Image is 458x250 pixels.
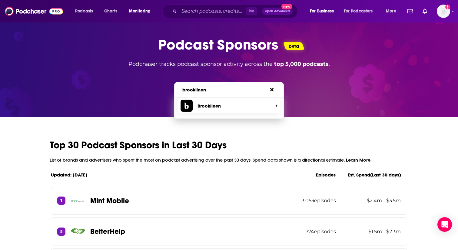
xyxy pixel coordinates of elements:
[437,5,450,18] span: Logged in as KevinZ
[289,43,299,49] p: beta
[60,229,63,235] p: 2
[119,61,340,67] p: Podchaser tracks podcast sponsor activity across the .
[104,7,117,15] span: Charts
[386,7,396,15] span: More
[158,36,278,53] p: Podcast Sponsors
[310,7,334,15] span: For Business
[51,172,304,178] p: Updated: [DATE]
[437,217,452,232] div: Open Intercom Messenger
[125,6,158,16] button: open menu
[420,6,430,16] a: Show notifications dropdown
[179,6,246,16] input: Search podcasts, credits, & more...
[51,185,407,215] a: 1Mint Mobile logoMint Mobile3,053episodes$2.4m - $3.5m
[50,157,408,163] p: List of brands and advertisers who spent the most on podcast advertising over the past 30 days. S...
[346,157,372,163] span: Learn More.
[348,198,401,204] p: $2.4m - $3.5m
[51,216,407,245] a: 2BetterHelp logoBetterHelp774episodes$1.5m - $2.3m
[314,229,336,235] span: episodes
[302,198,336,204] p: 3,053
[262,8,293,15] button: Open AdvancedNew
[437,5,450,18] button: Show profile menu
[348,229,401,235] p: $1.5m - $2.3m
[178,98,281,113] a: Brooklinen logoBrooklinen
[71,6,101,16] button: open menu
[60,198,63,204] p: 1
[90,196,129,205] p: Mint Mobile
[181,100,193,112] img: Brooklinen logo
[197,103,221,109] p: Brooklinen
[274,61,329,67] b: top 5,000 podcasts
[437,5,450,18] img: User Profile
[340,6,382,16] button: open menu
[370,172,401,178] span: (Last 30 days)
[445,5,450,9] svg: Add a profile image
[382,6,404,16] button: open menu
[90,227,125,236] p: BetterHelp
[306,6,341,16] button: open menu
[306,229,336,235] p: 774
[314,198,336,204] span: episodes
[265,10,290,13] span: Open Advanced
[75,7,93,15] span: Podcasts
[168,4,304,18] div: Search podcasts, credits, & more...
[281,4,292,9] span: New
[246,7,257,15] span: ⌘ K
[348,172,401,178] p: Est. Spend
[100,6,121,16] a: Charts
[316,172,336,178] p: Episodes
[405,6,415,16] a: Show notifications dropdown
[70,193,85,208] img: Mint Mobile logo
[70,224,85,239] img: BetterHelp logo
[129,7,151,15] span: Monitoring
[5,5,63,17] img: Podchaser - Follow, Share and Rate Podcasts
[50,139,408,151] h2: Top 30 Podcast Sponsors in Last 30 Days
[344,7,373,15] span: For Podcasters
